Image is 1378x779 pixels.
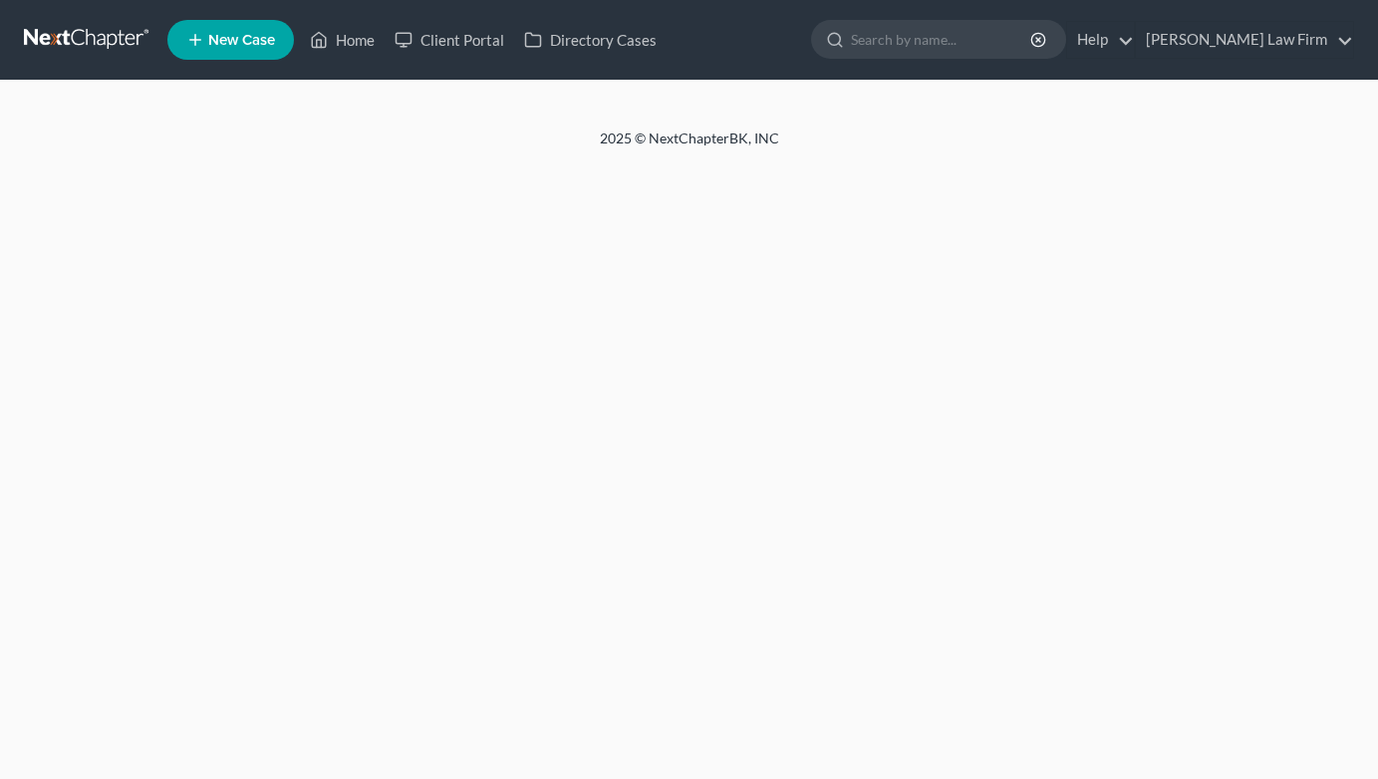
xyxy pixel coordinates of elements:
a: Help [1067,22,1134,58]
a: Home [300,22,385,58]
a: Client Portal [385,22,514,58]
span: New Case [208,33,275,48]
div: 2025 © NextChapterBK, INC [122,129,1257,164]
a: Directory Cases [514,22,667,58]
input: Search by name... [851,21,1033,58]
a: [PERSON_NAME] Law Firm [1136,22,1353,58]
